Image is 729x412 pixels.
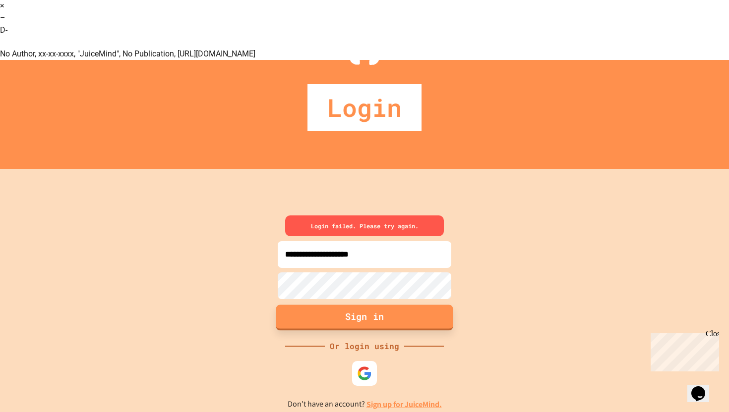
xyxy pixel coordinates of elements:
div: Or login using [325,340,404,352]
a: Sign up for JuiceMind. [366,399,442,410]
div: Chat with us now!Close [4,4,68,63]
button: Sign in [276,305,453,331]
iframe: chat widget [687,372,719,402]
img: google-icon.svg [357,366,372,381]
iframe: chat widget [647,329,719,371]
div: Login [307,84,422,131]
img: Logo.svg [345,15,384,65]
div: Login failed. Please try again. [285,215,444,236]
p: Don't have an account? [288,398,442,411]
